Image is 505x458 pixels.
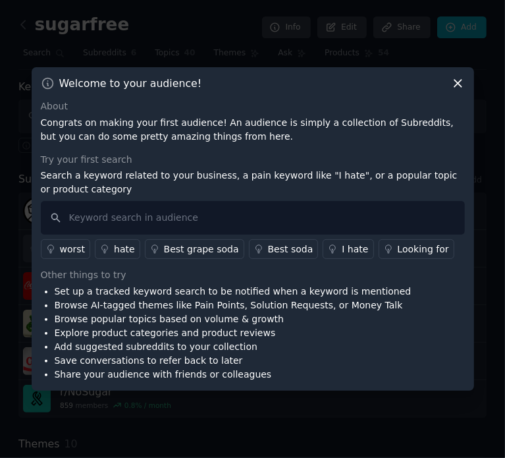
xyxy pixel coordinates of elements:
[41,153,465,167] div: Try your first search
[41,116,465,144] p: Congrats on making your first audience! An audience is simply a collection of Subreddits, but you...
[342,243,368,256] div: I hate
[55,285,412,299] li: Set up a tracked keyword search to be notified when a keyword is mentioned
[41,100,465,113] div: About
[268,243,313,256] div: Best soda
[379,239,454,259] a: Looking for
[95,239,140,259] a: hate
[164,243,239,256] div: Best grape soda
[145,239,244,259] a: Best grape soda
[41,239,91,259] a: worst
[249,239,319,259] a: Best soda
[398,243,449,256] div: Looking for
[59,76,202,90] h3: Welcome to your audience!
[55,326,412,340] li: Explore product categories and product reviews
[41,268,465,282] div: Other things to try
[55,340,412,354] li: Add suggested subreddits to your collection
[323,239,373,259] a: I hate
[41,201,465,235] input: Keyword search in audience
[55,312,412,326] li: Browse popular topics based on volume & growth
[55,368,412,382] li: Share your audience with friends or colleagues
[55,354,412,368] li: Save conversations to refer back to later
[41,169,465,196] p: Search a keyword related to your business, a pain keyword like "I hate", or a popular topic or pr...
[114,243,135,256] div: hate
[55,299,412,312] li: Browse AI-tagged themes like Pain Points, Solution Requests, or Money Talk
[60,243,86,256] div: worst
